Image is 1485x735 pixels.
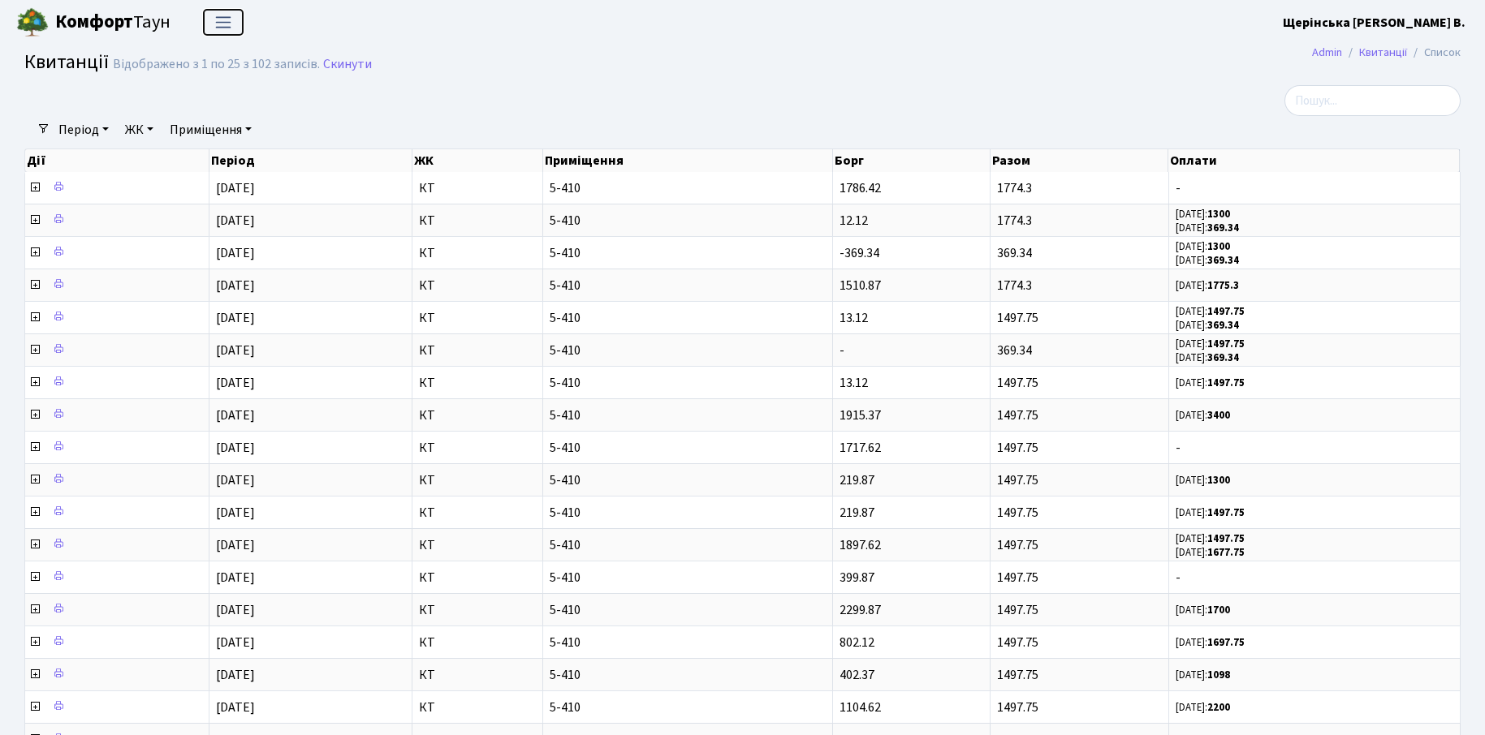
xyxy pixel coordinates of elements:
span: 1497.75 [997,471,1038,489]
span: 5-410 [550,409,826,422]
span: КТ [419,571,536,584]
span: [DATE] [216,666,255,684]
span: КТ [419,668,536,681]
span: 1897.62 [840,536,881,554]
span: 1774.3 [997,212,1032,230]
small: [DATE]: [1176,505,1245,520]
span: [DATE] [216,536,255,554]
span: [DATE] [216,179,255,197]
span: КТ [419,506,536,519]
span: 1497.75 [997,601,1038,619]
span: 1497.75 [997,666,1038,684]
b: 1497.75 [1207,376,1245,390]
input: Пошук... [1284,85,1461,116]
button: Переключити навігацію [203,9,244,36]
span: - [1176,182,1453,195]
span: [DATE] [216,634,255,651]
small: [DATE]: [1176,473,1230,488]
span: 5-410 [550,312,826,325]
b: 369.34 [1207,253,1239,268]
small: [DATE]: [1176,278,1239,293]
span: 1786.42 [840,179,881,197]
span: [DATE] [216,309,255,327]
span: [DATE] [216,439,255,457]
span: КТ [419,474,536,487]
span: 1104.62 [840,698,881,716]
span: 5-410 [550,701,826,714]
span: 1915.37 [840,406,881,424]
span: - [840,342,844,359]
span: КТ [419,312,536,325]
small: [DATE]: [1176,304,1245,319]
b: Комфорт [55,9,133,35]
span: 1497.75 [997,406,1038,424]
b: 3400 [1207,408,1230,423]
b: 1677.75 [1207,545,1245,560]
th: Оплати [1168,149,1460,172]
span: 219.87 [840,471,874,489]
span: 1497.75 [997,309,1038,327]
span: [DATE] [216,406,255,424]
span: КТ [419,214,536,227]
a: ЖК [119,116,160,144]
a: Щерінська [PERSON_NAME] В. [1283,13,1466,32]
th: ЖК [412,149,543,172]
b: Щерінська [PERSON_NAME] В. [1283,14,1466,32]
b: 1497.75 [1207,505,1245,520]
span: КТ [419,409,536,422]
span: 5-410 [550,474,826,487]
small: [DATE]: [1176,603,1230,617]
span: [DATE] [216,374,255,392]
span: [DATE] [216,342,255,359]
small: [DATE]: [1176,337,1245,351]
span: 402.37 [840,666,874,684]
b: 1700 [1207,603,1230,617]
span: 5-410 [550,279,826,292]
th: Період [209,149,412,172]
span: КТ [419,376,536,389]
img: logo.png [16,6,49,39]
b: 1098 [1207,668,1230,682]
a: Квитанції [1359,44,1407,61]
span: 1497.75 [997,634,1038,651]
span: 1497.75 [997,374,1038,392]
th: Борг [833,149,991,172]
span: 802.12 [840,634,874,651]
span: [DATE] [216,471,255,489]
span: 5-410 [550,539,826,552]
span: КТ [419,604,536,617]
small: [DATE]: [1176,239,1230,254]
span: 1717.62 [840,439,881,457]
div: Відображено з 1 по 25 з 102 записів. [113,57,320,72]
b: 2200 [1207,700,1230,715]
span: 5-410 [550,441,826,454]
span: 219.87 [840,504,874,522]
span: КТ [419,441,536,454]
span: 5-410 [550,571,826,584]
a: Admin [1312,44,1342,61]
span: 12.12 [840,212,868,230]
span: 5-410 [550,636,826,649]
span: 1497.75 [997,698,1038,716]
span: [DATE] [216,212,255,230]
span: 369.34 [997,244,1032,262]
b: 1300 [1207,239,1230,254]
small: [DATE]: [1176,668,1230,682]
span: 13.12 [840,374,868,392]
span: - [1176,571,1453,584]
span: 5-410 [550,214,826,227]
span: -369.34 [840,244,879,262]
small: [DATE]: [1176,635,1245,650]
span: [DATE] [216,277,255,294]
span: 5-410 [550,182,826,195]
span: 1497.75 [997,439,1038,457]
span: 1774.3 [997,277,1032,294]
span: [DATE] [216,698,255,716]
b: 369.34 [1207,221,1239,235]
span: 5-410 [550,604,826,617]
span: 5-410 [550,376,826,389]
span: Квитанції [24,48,109,76]
a: Приміщення [163,116,258,144]
b: 1300 [1207,473,1230,488]
span: 1497.75 [997,536,1038,554]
